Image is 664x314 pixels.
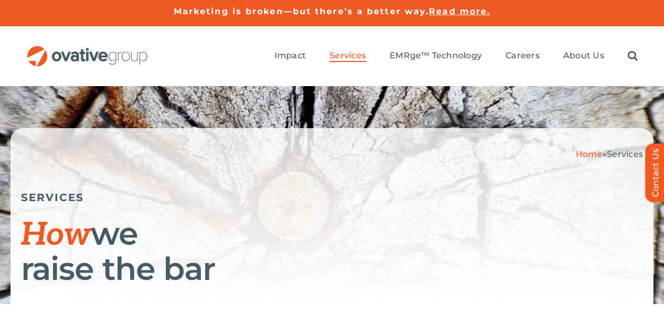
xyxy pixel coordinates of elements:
h5: SERVICES [21,191,643,204]
a: OG_Full_horizontal_RGB [26,45,149,55]
a: About Us [563,50,604,62]
span: Impact [275,50,306,61]
a: Search [628,50,638,62]
nav: Menu [275,39,638,73]
span: Services [607,149,643,159]
h1: we raise the bar [21,217,643,286]
span: Services [330,50,366,61]
a: Services [330,50,366,62]
a: Read more. [429,6,490,16]
span: » [576,149,643,159]
span: EMRge™ Technology [389,50,482,61]
a: Marketing is broken—but there’s a better way. [174,6,429,16]
span: How [21,216,91,254]
a: EMRge™ Technology [389,50,482,62]
a: Home [576,149,603,159]
a: Careers [505,50,540,62]
span: About Us [563,50,604,61]
a: Impact [275,50,306,62]
span: Careers [505,50,540,61]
